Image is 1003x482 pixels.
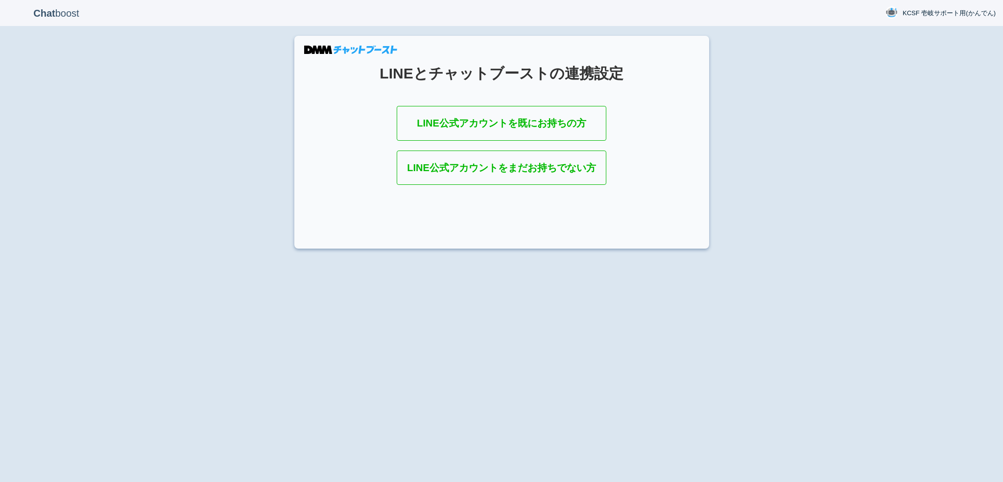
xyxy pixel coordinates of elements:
b: Chat [33,8,55,19]
img: DMMチャットブースト [304,46,397,54]
h1: LINEとチャットブーストの連携設定 [319,65,685,81]
a: LINE公式アカウントを既にお持ちの方 [397,106,606,141]
span: KCSF 壱岐サポート用(かんでん) [903,8,996,18]
a: LINE公式アカウントをまだお持ちでない方 [397,151,606,185]
p: boost [7,1,105,25]
img: User Image [885,6,898,19]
